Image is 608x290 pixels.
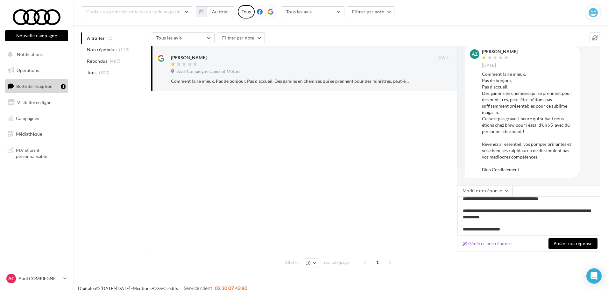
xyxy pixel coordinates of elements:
a: Boîte de réception1 [4,79,69,93]
span: Opérations [17,67,39,73]
div: Comment faire mieux. Pas de bonjour, Pas d'accueil, Des gamins en chemises qui se prennent pour d... [482,71,575,173]
span: [DATE] [437,55,451,61]
span: Médiathèque [16,131,42,137]
span: AZ [472,51,478,57]
span: Tous [87,69,96,76]
span: AC [8,275,14,282]
a: AC Audi COMPIEGNE [5,272,68,285]
a: Opérations [4,64,69,77]
span: Visibilité en ligne [17,100,51,105]
button: Nouvelle campagne [5,30,68,41]
span: (600) [99,70,110,75]
button: Au total [196,6,234,17]
span: Tous les avis [156,35,182,40]
a: Visibilité en ligne [4,96,69,109]
button: Tous les avis [281,6,344,17]
button: Poster ma réponse [548,238,597,249]
button: 10 [303,258,319,267]
span: Afficher [285,259,299,265]
button: Filtrer par note [347,6,395,17]
span: Choisir un point de vente ou un code magasin [86,9,180,14]
button: Filtrer par note [217,32,265,43]
span: Notifications [17,52,43,57]
button: Modèle de réponse [457,185,513,196]
span: Campagnes [16,115,39,121]
span: 1 [372,257,383,267]
button: Tous les avis [151,32,215,43]
div: 1 [61,84,66,89]
p: Audi COMPIEGNE [18,275,61,282]
span: Tous les avis [286,9,312,14]
a: PLV et print personnalisable [4,143,69,162]
div: Tous [238,5,255,18]
div: [PERSON_NAME] [171,54,207,61]
button: Choisir un point de vente ou un code magasin [81,6,192,17]
span: Audi Compiègne Concept Motors [177,69,240,74]
button: Au total [207,6,234,17]
span: PLV et print personnalisable [16,146,66,159]
span: Non répondus [87,46,117,53]
span: (487) [110,59,121,64]
button: Générer une réponse [460,240,514,247]
span: résultats/page [322,259,349,265]
div: Comment faire mieux. Pas de bonjour, Pas d'accueil, Des gamins en chemises qui se prennent pour d... [171,78,410,84]
a: Campagnes [4,112,69,125]
button: Notifications [4,48,67,61]
div: [PERSON_NAME] [482,49,518,54]
span: (113) [119,47,130,52]
span: [DATE] [482,63,496,68]
a: Médiathèque [4,127,69,141]
div: Open Intercom Messenger [586,268,602,284]
span: Boîte de réception [16,83,53,89]
span: 10 [306,260,311,265]
span: Répondus [87,58,108,64]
